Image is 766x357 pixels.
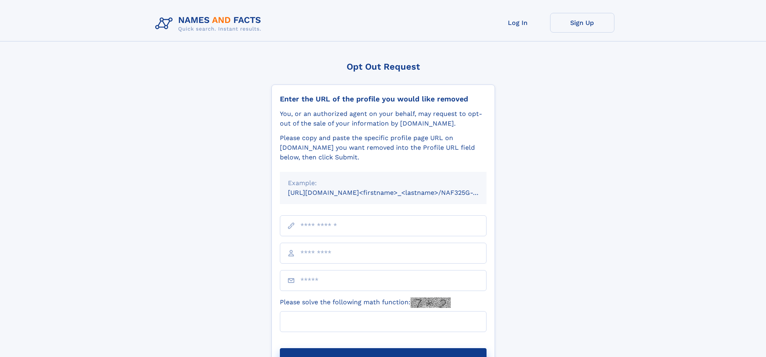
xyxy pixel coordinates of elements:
[550,13,614,33] a: Sign Up
[280,133,487,162] div: Please copy and paste the specific profile page URL on [DOMAIN_NAME] you want removed into the Pr...
[271,62,495,72] div: Opt Out Request
[280,95,487,103] div: Enter the URL of the profile you would like removed
[486,13,550,33] a: Log In
[288,178,478,188] div: Example:
[152,13,268,35] img: Logo Names and Facts
[288,189,502,196] small: [URL][DOMAIN_NAME]<firstname>_<lastname>/NAF325G-xxxxxxxx
[280,297,451,308] label: Please solve the following math function:
[280,109,487,128] div: You, or an authorized agent on your behalf, may request to opt-out of the sale of your informatio...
